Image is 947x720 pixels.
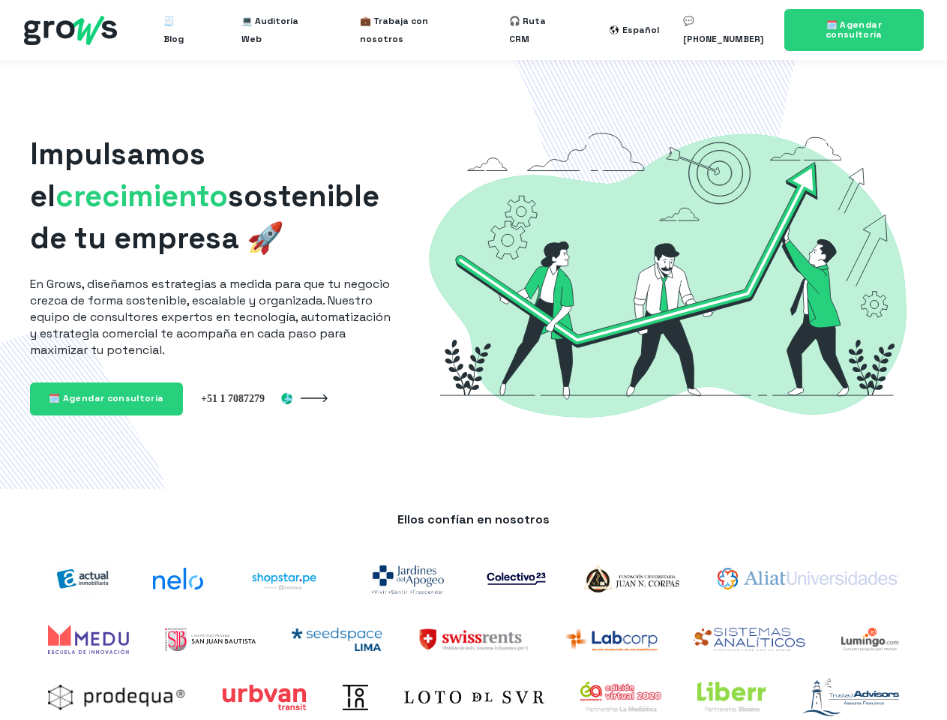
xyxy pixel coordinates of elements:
[30,382,183,415] a: 🗓️ Agendar consultoría
[163,6,193,54] a: 🧾 Blog
[487,572,545,585] img: co23
[580,682,661,713] img: expoalimentaria
[418,108,918,441] img: Grows-Growth-Marketing-Hacking-Hubspot
[201,391,292,405] img: Perú +51 1 7087279
[49,392,164,404] span: 🗓️ Agendar consultoría
[683,6,766,54] a: 💬 [PHONE_NUMBER]
[418,628,529,651] img: SwissRents
[292,628,382,651] img: Seedspace Lima
[48,625,129,654] img: Medu Academy
[360,6,461,54] a: 💼 Trabaja con nosotros
[509,6,562,54] a: 🎧 Ruta CRM
[55,177,228,215] span: crecimiento
[365,556,451,601] img: jardines-del-apogeo
[153,568,203,590] img: nelo
[48,559,117,598] img: actual-inmobiliaria
[165,628,256,651] img: UPSJB
[826,19,883,40] span: 🗓️ Agendar consultoría
[30,511,917,528] p: Ellos confían en nosotros
[222,685,307,710] img: Urbvan
[565,628,658,651] img: Labcorp
[404,691,544,703] img: Loto del sur
[622,21,659,39] div: Español
[30,276,394,358] p: En Grows, diseñamos estrategias a medida para que tu negocio crezca de forma sostenible, escalabl...
[697,682,766,713] img: liberr
[582,562,682,595] img: logo-Corpas
[802,678,899,716] img: logo-trusted-advisors-marzo2021
[841,628,899,651] img: Lumingo
[239,562,329,595] img: shoptarpe
[24,16,117,45] img: grows - hubspot
[694,628,805,651] img: Sistemas analíticos
[48,685,186,710] img: prodequa
[343,685,368,710] img: Toin
[241,6,312,54] a: 💻 Auditoría Web
[30,133,394,259] h1: Impulsamos el sostenible de tu empresa 🚀
[718,568,899,590] img: aliat-universidades
[784,9,923,51] a: 🗓️ Agendar consultoría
